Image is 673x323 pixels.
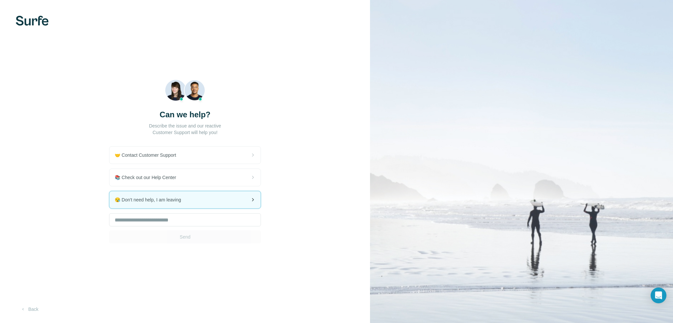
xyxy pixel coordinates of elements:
[115,174,181,181] span: 📚 Check out our Help Center
[152,129,218,136] p: Customer Support will help you!
[165,80,205,104] img: Beach Photo
[160,109,211,120] h3: Can we help?
[115,196,186,203] span: 😪 Don't need help, I am leaving
[149,123,221,129] p: Describe the issue and our reactive
[651,288,666,303] div: Open Intercom Messenger
[16,303,43,315] button: Back
[16,16,49,26] img: Surfe's logo
[115,152,181,158] span: 🤝 Contact Customer Support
